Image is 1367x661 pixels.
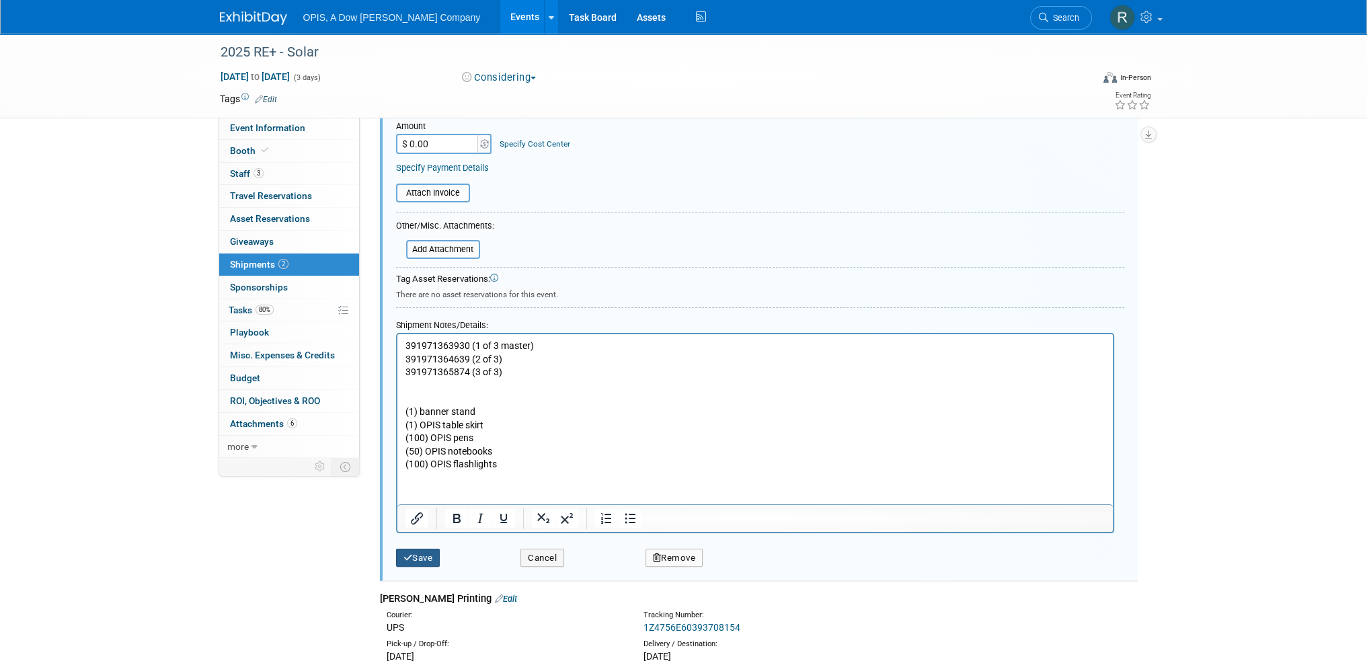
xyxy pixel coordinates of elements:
[619,509,641,528] button: Bullet list
[469,509,492,528] button: Italic
[249,71,262,82] span: to
[287,418,297,428] span: 6
[219,390,359,412] a: ROI, Objectives & ROO
[520,549,564,568] button: Cancel
[1103,72,1117,83] img: Format-Inperson.png
[646,549,703,568] button: Remove
[500,139,570,149] a: Specify Cost Center
[230,145,271,156] span: Booth
[643,622,740,633] a: 1Z4756E60393708154
[396,220,494,235] div: Other/Misc. Attachments:
[216,40,1072,65] div: 2025 RE+ - Solar
[405,509,428,528] button: Insert/edit link
[256,305,274,315] span: 80%
[219,321,359,344] a: Playbook
[219,163,359,185] a: Staff3
[219,140,359,162] a: Booth
[219,185,359,207] a: Travel Reservations
[230,213,310,224] span: Asset Reservations
[595,509,618,528] button: Numbered list
[1013,70,1151,90] div: Event Format
[396,120,494,134] div: Amount
[230,373,260,383] span: Budget
[445,509,468,528] button: Bold
[292,73,321,82] span: (3 days)
[331,458,359,475] td: Toggle Event Tabs
[219,367,359,389] a: Budget
[219,117,359,139] a: Event Information
[278,259,288,269] span: 2
[643,639,880,650] div: Delivery / Destination:
[255,95,277,104] a: Edit
[492,509,515,528] button: Underline
[1030,6,1092,30] a: Search
[230,236,274,247] span: Giveaways
[219,413,359,435] a: Attachments6
[396,273,1124,286] div: Tag Asset Reservations:
[457,71,541,85] button: Considering
[1119,73,1150,83] div: In-Person
[220,71,290,83] span: [DATE] [DATE]
[495,594,517,604] a: Edit
[230,190,312,201] span: Travel Reservations
[555,509,578,528] button: Superscript
[219,231,359,253] a: Giveaways
[219,299,359,321] a: Tasks80%
[219,208,359,230] a: Asset Reservations
[219,436,359,458] a: more
[230,327,269,338] span: Playbook
[397,334,1113,504] iframe: Rich Text Area
[1048,13,1079,23] span: Search
[230,259,288,270] span: Shipments
[220,11,287,25] img: ExhibitDay
[253,168,264,178] span: 3
[387,610,623,621] div: Courier:
[219,254,359,276] a: Shipments2
[220,92,277,106] td: Tags
[230,282,288,293] span: Sponsorships
[396,549,440,568] button: Save
[230,168,264,179] span: Staff
[262,147,268,154] i: Booth reservation complete
[219,276,359,299] a: Sponsorships
[396,313,1114,333] div: Shipment Notes/Details:
[387,621,623,634] div: UPS
[1114,92,1150,99] div: Event Rating
[380,592,1138,606] div: [PERSON_NAME] Printing
[643,610,945,621] div: Tracking Number:
[230,122,305,133] span: Event Information
[230,418,297,429] span: Attachments
[532,509,555,528] button: Subscript
[219,344,359,366] a: Misc. Expenses & Credits
[303,12,481,23] span: OPIS, A Dow [PERSON_NAME] Company
[229,305,274,315] span: Tasks
[230,350,335,360] span: Misc. Expenses & Credits
[309,458,332,475] td: Personalize Event Tab Strip
[230,395,320,406] span: ROI, Objectives & ROO
[227,441,249,452] span: more
[1109,5,1135,30] img: Renee Ortner
[387,639,623,650] div: Pick-up / Drop-Off:
[396,286,1124,301] div: There are no asset reservations for this event.
[396,163,489,173] a: Specify Payment Details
